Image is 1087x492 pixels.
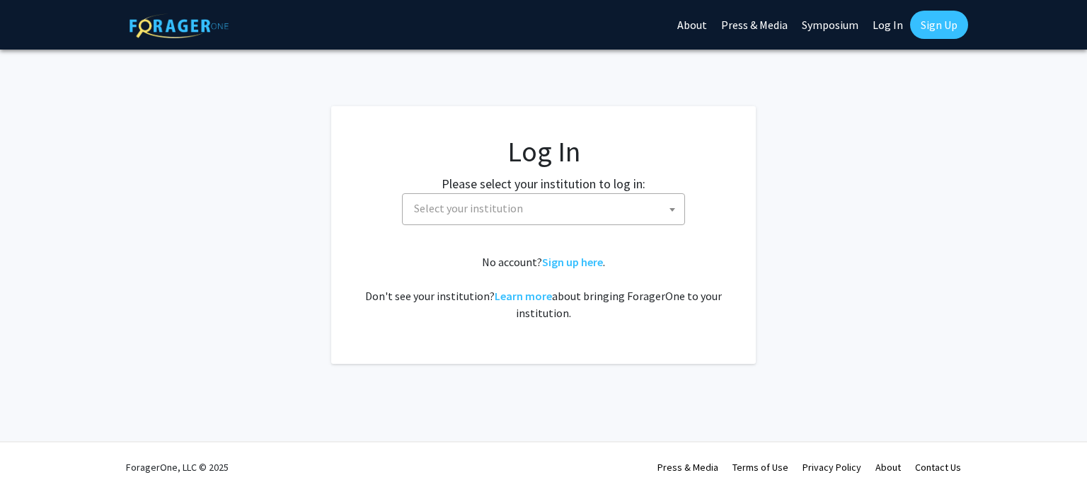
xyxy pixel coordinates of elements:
a: Sign Up [910,11,968,39]
a: Privacy Policy [803,461,861,474]
img: ForagerOne Logo [130,13,229,38]
a: Sign up here [542,255,603,269]
a: Terms of Use [732,461,788,474]
div: ForagerOne, LLC © 2025 [126,442,229,492]
h1: Log In [360,135,727,168]
a: Press & Media [657,461,718,474]
a: About [875,461,901,474]
a: Learn more about bringing ForagerOne to your institution [495,289,552,303]
div: No account? . Don't see your institution? about bringing ForagerOne to your institution. [360,253,727,321]
label: Please select your institution to log in: [442,174,645,193]
a: Contact Us [915,461,961,474]
span: Select your institution [408,194,684,223]
span: Select your institution [402,193,685,225]
span: Select your institution [414,201,523,215]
